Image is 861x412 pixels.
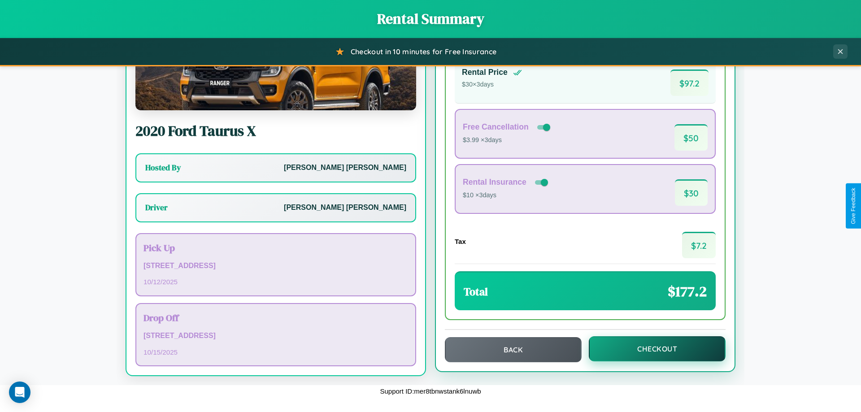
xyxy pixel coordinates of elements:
[670,69,709,96] span: $ 97.2
[463,134,552,146] p: $3.99 × 3 days
[462,79,522,91] p: $ 30 × 3 days
[143,276,408,288] p: 10 / 12 / 2025
[145,162,181,173] h3: Hosted By
[463,190,550,201] p: $10 × 3 days
[143,330,408,343] p: [STREET_ADDRESS]
[445,337,582,362] button: Back
[463,178,526,187] h4: Rental Insurance
[462,68,508,77] h4: Rental Price
[675,179,708,206] span: $ 30
[455,238,466,245] h4: Tax
[143,346,408,358] p: 10 / 15 / 2025
[850,188,857,224] div: Give Feedback
[9,382,30,403] div: Open Intercom Messenger
[145,202,168,213] h3: Driver
[463,122,529,132] h4: Free Cancellation
[589,336,726,361] button: Checkout
[668,282,707,301] span: $ 177.2
[380,385,481,397] p: Support ID: mer8tbnwstank6lnuwb
[143,260,408,273] p: [STREET_ADDRESS]
[9,9,852,29] h1: Rental Summary
[284,161,406,174] p: [PERSON_NAME] [PERSON_NAME]
[351,47,496,56] span: Checkout in 10 minutes for Free Insurance
[143,311,408,324] h3: Drop Off
[674,124,708,151] span: $ 50
[464,284,488,299] h3: Total
[284,201,406,214] p: [PERSON_NAME] [PERSON_NAME]
[143,241,408,254] h3: Pick Up
[135,121,416,141] h2: 2020 Ford Taurus X
[682,232,716,258] span: $ 7.2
